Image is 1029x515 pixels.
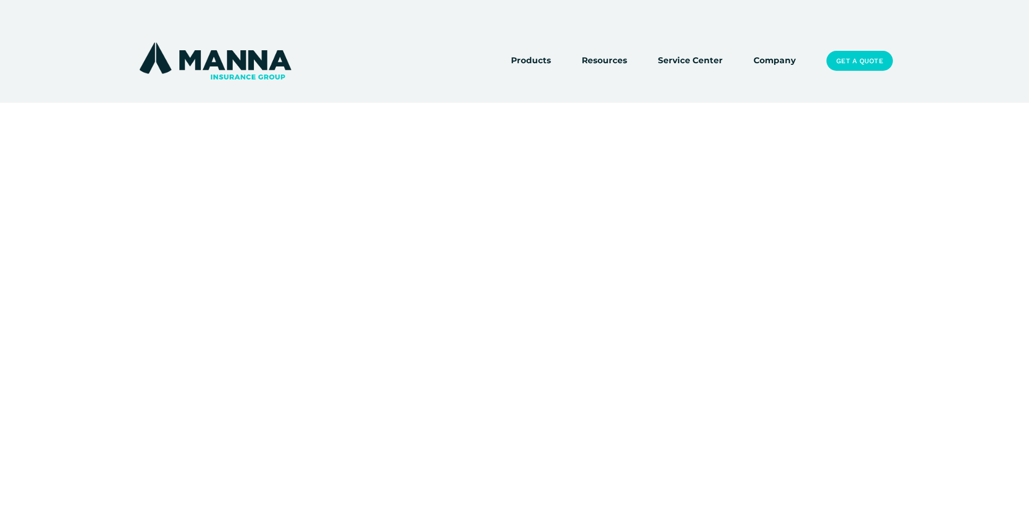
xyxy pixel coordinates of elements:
[511,53,551,69] a: folder dropdown
[137,40,294,82] img: Manna Insurance Group
[511,54,551,68] span: Products
[658,53,723,69] a: Service Center
[582,53,627,69] a: folder dropdown
[582,54,627,68] span: Resources
[826,51,892,71] a: Get a Quote
[754,53,796,69] a: Company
